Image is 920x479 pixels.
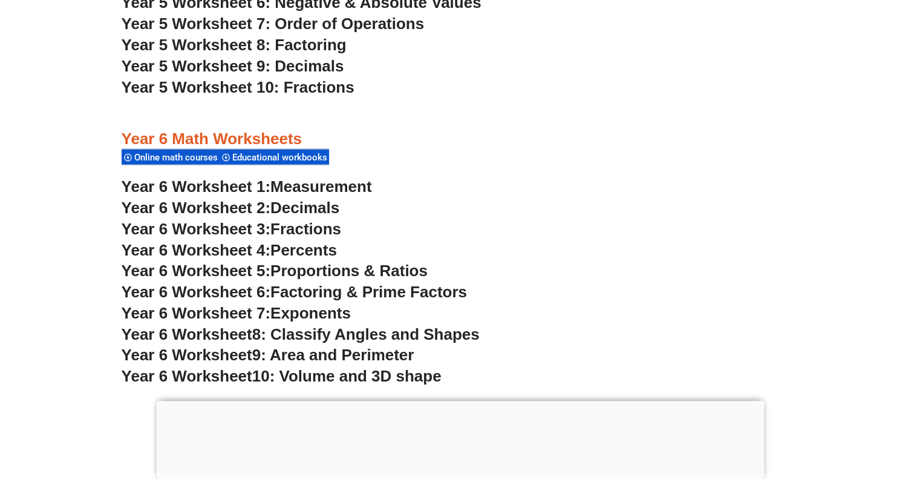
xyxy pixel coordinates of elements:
[122,36,347,54] a: Year 5 Worksheet 8: Factoring
[122,177,271,196] span: Year 6 Worksheet 1:
[122,262,428,280] a: Year 6 Worksheet 5:Proportions & Ratios
[122,283,467,301] a: Year 6 Worksheet 6:Factoring & Prime Factors
[122,367,442,385] a: Year 6 Worksheet10: Volume and 3D shape
[270,220,341,238] span: Fractions
[122,78,354,96] a: Year 5 Worksheet 10: Fractions
[270,262,428,280] span: Proportions & Ratios
[252,346,414,364] span: 9: Area and Perimeter
[122,199,340,217] a: Year 6 Worksheet 2:Decimals
[122,220,341,238] a: Year 6 Worksheet 3:Fractions
[122,304,351,322] a: Year 6 Worksheet 7:Exponents
[122,129,799,150] h3: Year 6 Math Worksheets
[122,177,372,196] a: Year 6 Worksheet 1:Measurement
[122,304,271,322] span: Year 6 Worksheet 7:
[122,57,344,75] a: Year 5 Worksheet 9: Decimals
[122,325,480,343] a: Year 6 Worksheet8: Classify Angles and Shapes
[122,241,337,259] a: Year 6 Worksheet 4:Percents
[122,220,271,238] span: Year 6 Worksheet 3:
[122,15,425,33] a: Year 5 Worksheet 7: Order of Operations
[122,199,271,217] span: Year 6 Worksheet 2:
[122,262,271,280] span: Year 6 Worksheet 5:
[270,199,339,217] span: Decimals
[860,421,920,479] iframe: Chat Widget
[270,283,467,301] span: Factoring & Prime Factors
[270,177,372,196] span: Measurement
[220,149,329,165] div: Educational workbooks
[270,241,337,259] span: Percents
[122,283,271,301] span: Year 6 Worksheet 6:
[122,241,271,259] span: Year 6 Worksheet 4:
[122,346,414,364] a: Year 6 Worksheet9: Area and Perimeter
[134,152,221,163] span: Online math courses
[232,152,331,163] span: Educational workbooks
[122,346,252,364] span: Year 6 Worksheet
[122,325,252,343] span: Year 6 Worksheet
[122,149,220,165] div: Online math courses
[270,304,351,322] span: Exponents
[252,367,442,385] span: 10: Volume and 3D shape
[122,367,252,385] span: Year 6 Worksheet
[252,325,480,343] span: 8: Classify Angles and Shapes
[156,401,764,476] iframe: Advertisement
